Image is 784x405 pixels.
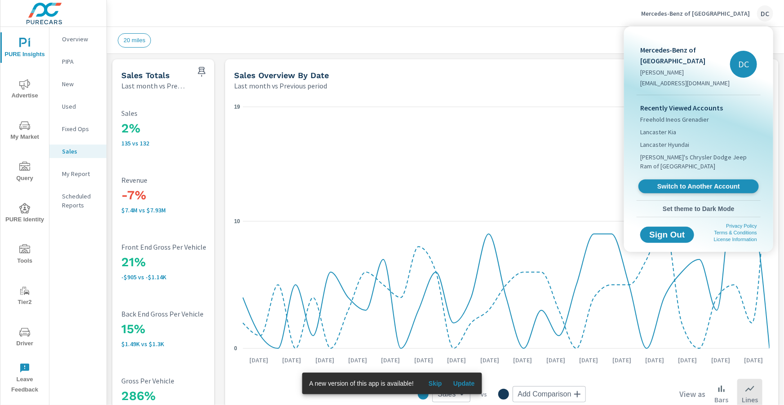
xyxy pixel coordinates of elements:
[640,79,730,88] p: [EMAIL_ADDRESS][DOMAIN_NAME]
[640,227,694,243] button: Sign Out
[714,230,757,235] a: Terms & Conditions
[638,180,759,194] a: Switch to Another Account
[730,51,757,78] div: DC
[714,237,757,242] a: License Information
[640,153,757,171] span: [PERSON_NAME]'s Chrysler Dodge Jeep Ram of [GEOGRAPHIC_DATA]
[640,140,689,149] span: Lancaster Hyundai
[640,128,676,136] span: Lancaster Kia
[726,223,757,229] a: Privacy Policy
[640,44,730,66] p: Mercedes-Benz of [GEOGRAPHIC_DATA]
[640,68,730,77] p: [PERSON_NAME]
[643,182,753,191] span: Switch to Another Account
[640,102,757,113] p: Recently Viewed Accounts
[640,205,757,213] span: Set theme to Dark Mode
[637,201,761,217] button: Set theme to Dark Mode
[647,231,687,239] span: Sign Out
[640,115,709,124] span: Freehold Ineos Grenadier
